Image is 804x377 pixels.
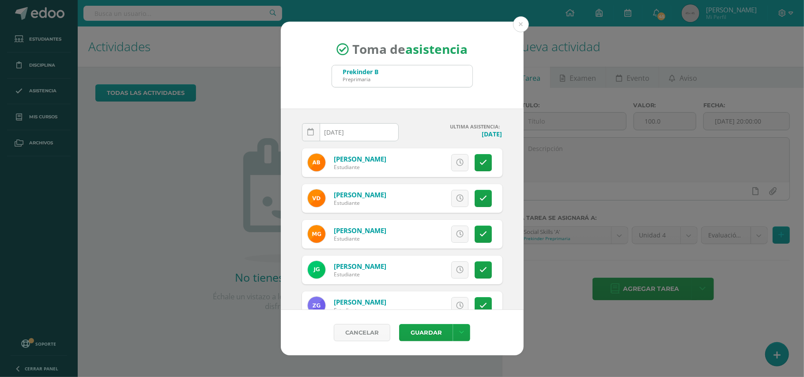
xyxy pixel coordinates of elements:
a: [PERSON_NAME] [334,298,386,306]
a: [PERSON_NAME] [334,226,386,235]
button: Close (Esc) [513,16,529,32]
div: Estudiante [334,306,386,314]
button: Guardar [399,324,453,341]
img: 98295c84cd7781bc818c3138060b1378.png [308,154,325,171]
div: Estudiante [334,235,386,242]
a: [PERSON_NAME] [334,190,386,199]
img: 257a1044af0ae90440a23d063a9b91fc.png [308,297,325,314]
strong: asistencia [405,41,468,58]
input: Busca un grado o sección aquí... [332,65,472,87]
h4: ULTIMA ASISTENCIA: [406,123,502,130]
span: Toma de [352,41,468,58]
img: a98c754806bcb406d0c8a645d26416f4.png [308,261,325,279]
img: 8d13b4a170811da5e7b735ec996a6ed9.png [308,225,325,243]
img: 0fdfe6c8cd8b40113fa71a8e32882bb6.png [308,189,325,207]
div: Prekinder B [343,68,379,76]
div: Estudiante [334,199,386,207]
div: Estudiante [334,271,386,278]
a: [PERSON_NAME] [334,262,386,271]
h4: [DATE] [406,130,502,138]
input: Fecha de Inasistencia [302,124,398,141]
div: Estudiante [334,163,386,171]
a: [PERSON_NAME] [334,155,386,163]
a: Cancelar [334,324,390,341]
div: Preprimaria [343,76,379,83]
